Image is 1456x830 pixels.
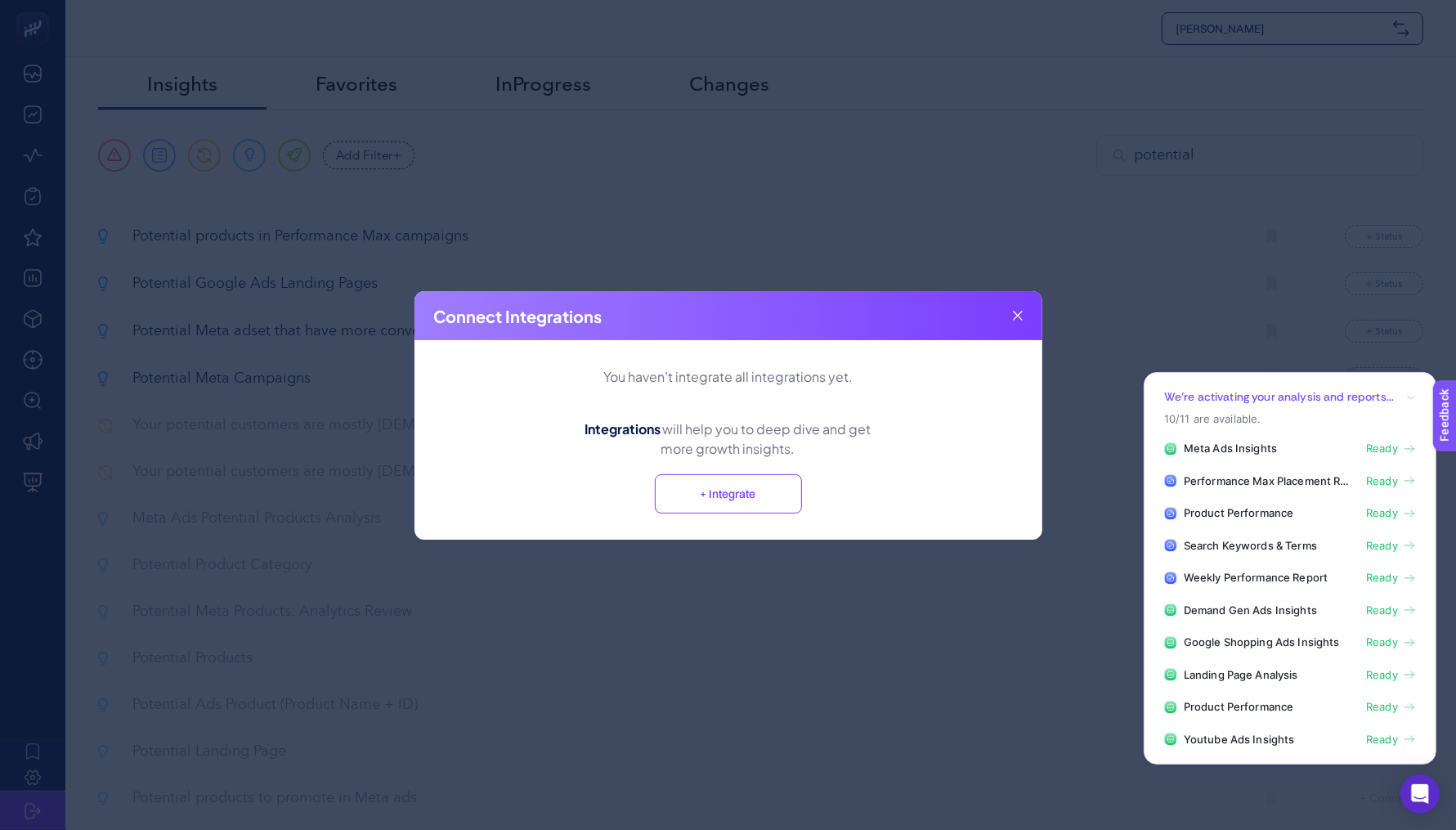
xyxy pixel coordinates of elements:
[655,474,802,514] button: + Integrate
[1184,538,1317,554] span: Search Keywords & Terms
[1366,732,1398,748] span: Ready
[1366,570,1416,586] a: Ready
[1366,603,1398,619] span: Ready
[1366,538,1416,554] a: Ready
[1366,505,1416,522] a: Ready
[1366,635,1416,651] a: Ready
[1366,635,1398,651] span: Ready
[1366,667,1398,684] span: Ready
[1184,635,1340,651] span: Google Shopping Ads Insights
[1366,699,1398,716] span: Ready
[1366,473,1416,490] a: Ready
[1366,441,1416,457] a: Ready
[1366,538,1398,554] span: Ready
[1366,570,1398,586] span: Ready
[1164,411,1416,427] p: 10/11 are available.
[1366,699,1416,716] a: Ready
[1366,505,1398,522] span: Ready
[1366,667,1416,684] a: Ready
[1184,732,1295,748] span: Youtube Ads Insights
[1184,570,1328,586] span: Weekly Performance Report
[1184,603,1317,619] span: Demand Gen Ads Insights
[585,417,661,439] span: Integrations
[1366,473,1398,490] span: Ready
[10,5,62,18] span: Feedback
[1184,699,1293,716] span: Product Performance
[1184,441,1277,457] span: Meta Ads Insights
[661,417,871,459] span: will help you to deep dive and get more growth insights.
[1164,389,1394,405] p: We’re activating your analysis and reports...
[1400,774,1440,814] div: Open Intercom Messenger
[1366,441,1398,457] span: Ready
[603,366,853,386] p: You haven’t integrate all integrations yet.
[1366,732,1416,748] a: Ready
[1184,505,1293,522] span: Product Performance
[1366,603,1416,619] a: Ready
[1184,473,1355,490] span: Performance Max Placement Report
[434,304,603,327] h2: Connect Integrations
[1184,667,1298,684] span: Landing Page Analysis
